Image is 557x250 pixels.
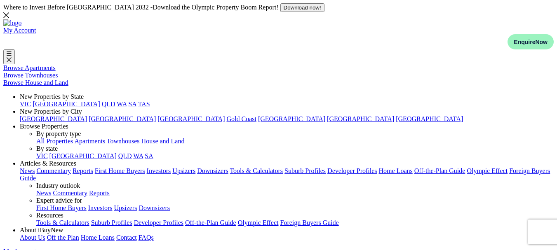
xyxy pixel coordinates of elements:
a: Investors [147,167,171,174]
a: QLD [102,100,115,107]
a: Home Loans [81,234,115,241]
a: Off-the-Plan Guide [185,219,236,226]
a: VIC [36,152,48,159]
a: Developer Profiles [134,219,183,226]
a: Resources [36,212,63,219]
a: Browse Properties [20,123,68,130]
a: Browse Apartments [3,64,56,71]
a: About Us [20,234,45,241]
a: Foreign Buyers Guide [20,167,550,182]
a: WA [133,152,143,159]
a: Olympic Effect [467,167,508,174]
span: Where to Invest Before [GEOGRAPHIC_DATA] 2032 - [3,4,280,11]
a: About iBuyNew [20,227,63,234]
a: [GEOGRAPHIC_DATA] [33,100,100,107]
a: Downsizers [139,204,170,211]
a: House and Land [141,138,185,145]
a: Contact [116,234,137,241]
span: Download the Olympic Property Boom Report! [153,4,278,11]
a: FAQs [139,234,154,241]
a: News [20,167,35,174]
a: Gold Coast [226,115,256,122]
a: SA [145,152,153,159]
a: First Home Buyers [36,204,87,211]
a: Browse House and Land [3,79,68,86]
span: Now [535,39,548,45]
a: [GEOGRAPHIC_DATA] [157,115,225,122]
a: Foreign Buyers Guide [280,219,339,226]
a: Home Loans [379,167,413,174]
a: Investors [88,204,113,211]
a: Suburb Profiles [284,167,326,174]
a: Tools & Calculators [36,219,89,226]
a: Upsizers [172,167,195,174]
a: [GEOGRAPHIC_DATA] [327,115,394,122]
a: Upsizers [114,204,137,211]
a: Off the Plan [47,234,79,241]
a: News [36,189,51,196]
a: [GEOGRAPHIC_DATA] [258,115,325,122]
a: Reports [89,189,110,196]
a: QLD [118,152,132,159]
a: account [3,27,36,34]
a: By property type [36,130,81,137]
a: [GEOGRAPHIC_DATA] [49,152,117,159]
a: navigations [3,19,554,27]
a: WA [117,100,127,107]
a: New Properties by State [20,93,84,100]
a: Olympic Effect [238,219,279,226]
a: Commentary [53,189,87,196]
a: Industry outlook [36,182,80,189]
a: [GEOGRAPHIC_DATA] [20,115,87,122]
a: Townhouses [107,138,140,145]
a: Suburb Profiles [91,219,132,226]
a: All Properties [36,138,73,145]
a: Expert advice for [36,197,82,204]
a: Reports [73,167,93,174]
a: Off-the-Plan Guide [414,167,465,174]
a: Downsizers [197,167,228,174]
a: Commentary [36,167,71,174]
a: TAS [138,100,150,107]
a: New Properties by City [20,108,82,115]
a: Browse Townhouses [3,72,58,79]
a: By state [36,145,58,152]
a: Developer Profiles [327,167,377,174]
a: Articles & Resources [20,160,76,167]
button: Toggle navigation [3,49,15,64]
button: EnquireNow [508,34,554,49]
img: logo [3,19,21,27]
a: SA [128,100,136,107]
a: Apartments [74,138,105,145]
button: Download now! [280,3,324,12]
a: [GEOGRAPHIC_DATA] [396,115,463,122]
a: First Home Buyers [95,167,145,174]
a: [GEOGRAPHIC_DATA] [89,115,156,122]
a: VIC [20,100,31,107]
a: Tools & Calculators [230,167,283,174]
